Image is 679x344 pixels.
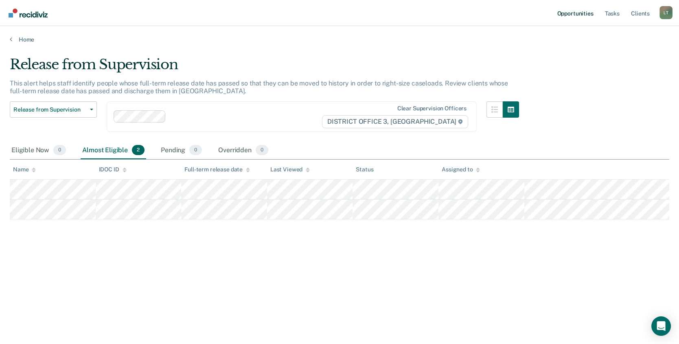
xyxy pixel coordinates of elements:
span: 0 [189,145,202,156]
div: L T [659,6,672,19]
span: 2 [132,145,145,156]
div: Overridden0 [217,142,270,160]
div: IDOC ID [99,166,127,173]
div: Last Viewed [270,166,310,173]
div: Status [356,166,373,173]
div: Full-term release date [184,166,250,173]
a: Home [10,36,669,43]
div: Almost Eligible2 [81,142,146,160]
span: 0 [256,145,268,156]
div: Release from Supervision [10,56,519,79]
p: This alert helps staff identify people whose full-term release date has passed so that they can b... [10,79,508,95]
div: Open Intercom Messenger [651,316,671,336]
div: Pending0 [159,142,204,160]
span: DISTRICT OFFICE 3, [GEOGRAPHIC_DATA] [322,115,468,128]
div: Clear supervision officers [397,105,467,112]
div: Name [13,166,36,173]
img: Recidiviz [9,9,48,18]
div: Eligible Now0 [10,142,68,160]
div: Assigned to [442,166,480,173]
button: Release from Supervision [10,101,97,118]
span: 0 [53,145,66,156]
span: Release from Supervision [13,106,87,113]
button: Profile dropdown button [659,6,672,19]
